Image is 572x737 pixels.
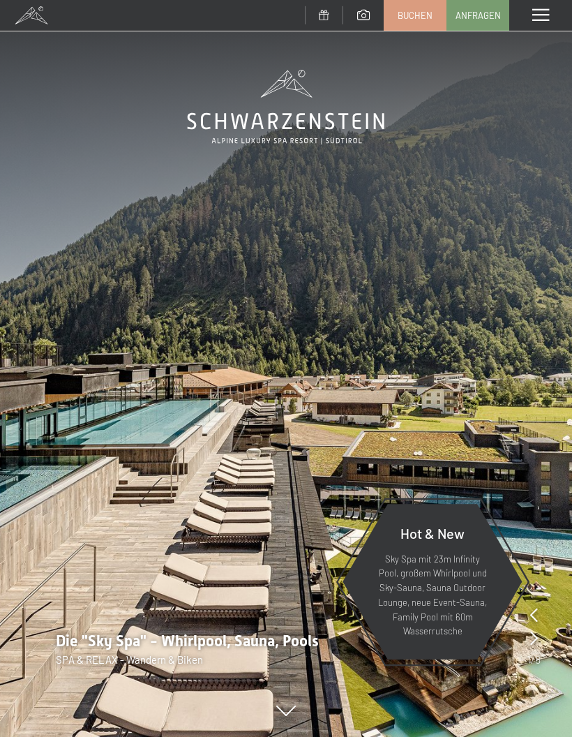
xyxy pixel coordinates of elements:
[531,652,535,667] span: /
[527,652,531,667] span: 1
[384,1,446,30] a: Buchen
[447,1,509,30] a: Anfragen
[456,9,501,22] span: Anfragen
[56,632,319,650] span: Die "Sky Spa" - Whirlpool, Sauna, Pools
[400,525,465,542] span: Hot & New
[377,552,488,639] p: Sky Spa mit 23m Infinity Pool, großem Whirlpool und Sky-Sauna, Sauna Outdoor Lounge, neue Event-S...
[398,9,432,22] span: Buchen
[342,503,523,660] a: Hot & New Sky Spa mit 23m Infinity Pool, großem Whirlpool und Sky-Sauna, Sauna Outdoor Lounge, ne...
[56,653,203,666] span: SPA & RELAX - Wandern & Biken
[535,652,541,667] span: 8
